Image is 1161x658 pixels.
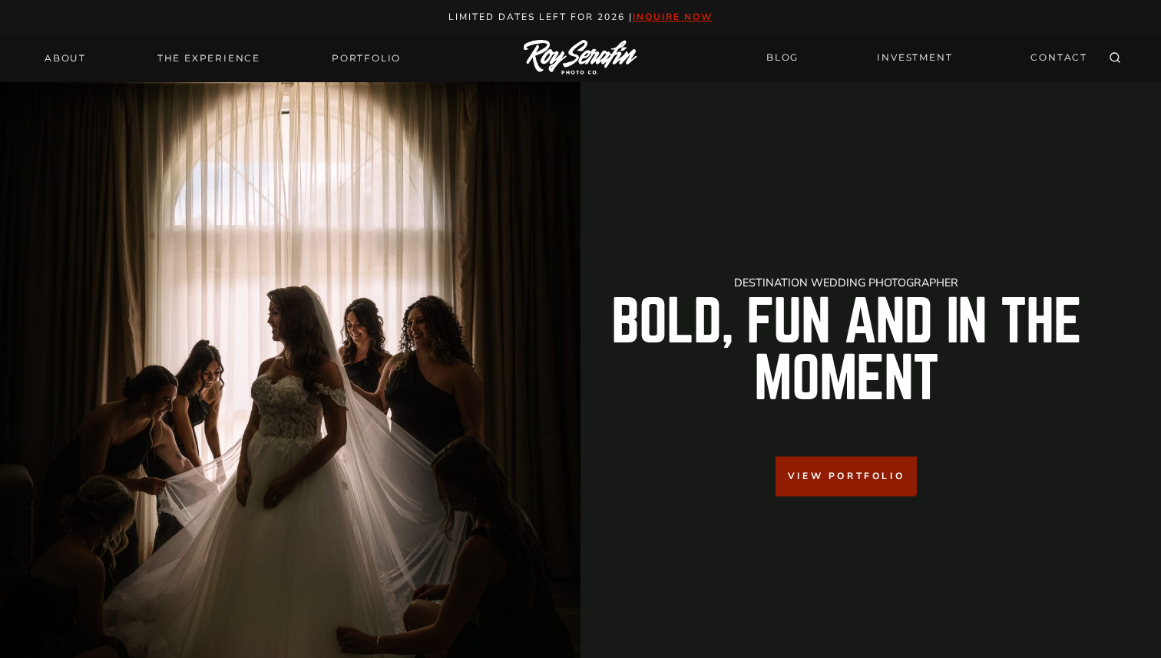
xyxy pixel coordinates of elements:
[17,9,1145,25] p: Limited Dates LEft for 2026 |
[757,45,808,71] a: BLOG
[593,277,1100,288] h1: Destination Wedding Photographer
[633,11,713,23] a: inquire now
[524,40,637,76] img: Logo of Roy Serafin Photo Co., featuring stylized text in white on a light background, representi...
[776,457,917,496] a: View Portfolio
[1021,45,1096,71] a: CONTACT
[35,48,95,69] a: About
[788,469,905,484] span: View Portfolio
[322,48,410,69] a: Portfolio
[757,45,1096,71] nav: Secondary Navigation
[148,48,270,69] a: THE EXPERIENCE
[593,294,1100,408] h2: Bold, Fun And in the Moment
[868,45,961,71] a: INVESTMENT
[35,48,410,69] nav: Primary Navigation
[1104,48,1126,69] button: View Search Form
